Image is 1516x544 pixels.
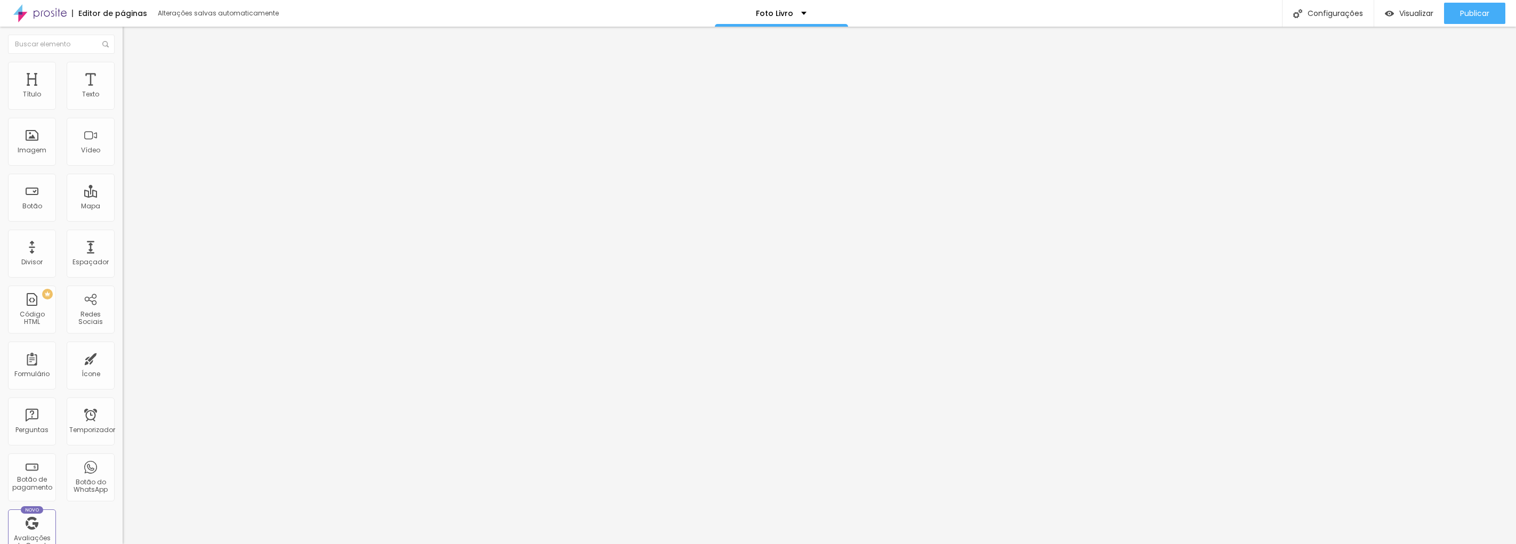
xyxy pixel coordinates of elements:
[18,145,46,155] font: Imagem
[20,310,45,326] font: Código HTML
[1444,3,1505,24] button: Publicar
[72,257,109,266] font: Espaçador
[12,475,52,491] font: Botão de pagamento
[78,8,147,19] font: Editor de páginas
[8,35,115,54] input: Buscar elemento
[15,425,49,434] font: Perguntas
[82,369,100,378] font: Ícone
[78,310,103,326] font: Redes Sociais
[25,507,39,513] font: Novo
[158,9,279,18] font: Alterações salvas automaticamente
[1374,3,1444,24] button: Visualizar
[69,425,115,434] font: Temporizador
[102,41,109,47] img: Ícone
[74,477,108,494] font: Botão do WhatsApp
[123,27,1516,544] iframe: Editor
[21,257,43,266] font: Divisor
[22,201,42,210] font: Botão
[81,201,100,210] font: Mapa
[1308,8,1363,19] font: Configurações
[756,8,793,19] font: Foto Livro
[14,369,50,378] font: Formulário
[1460,8,1489,19] font: Publicar
[23,90,41,99] font: Título
[81,145,100,155] font: Vídeo
[1293,9,1302,18] img: Ícone
[82,90,99,99] font: Texto
[1385,9,1394,18] img: view-1.svg
[1399,8,1433,19] font: Visualizar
